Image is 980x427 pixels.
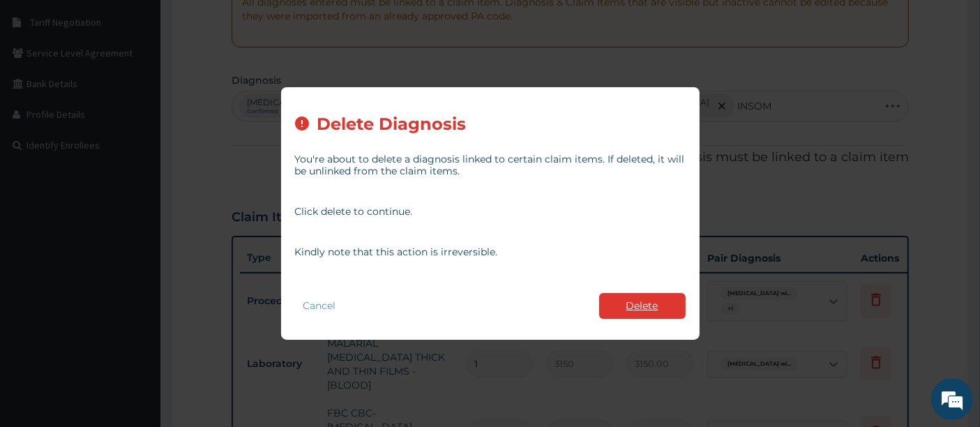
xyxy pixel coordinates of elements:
[295,206,686,218] p: Click delete to continue.
[81,126,193,267] span: We're online!
[317,115,467,134] h2: Delete Diagnosis
[295,246,686,258] p: Kindly note that this action is irreversible.
[295,296,345,316] button: Cancel
[229,7,262,40] div: Minimize live chat window
[295,153,686,177] p: You're about to delete a diagnosis linked to certain claim items. If deleted, it will be unlinked...
[73,78,234,96] div: Chat with us now
[599,293,686,319] button: Delete
[7,281,266,330] textarea: Type your message and hit 'Enter'
[26,70,56,105] img: d_794563401_company_1708531726252_794563401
